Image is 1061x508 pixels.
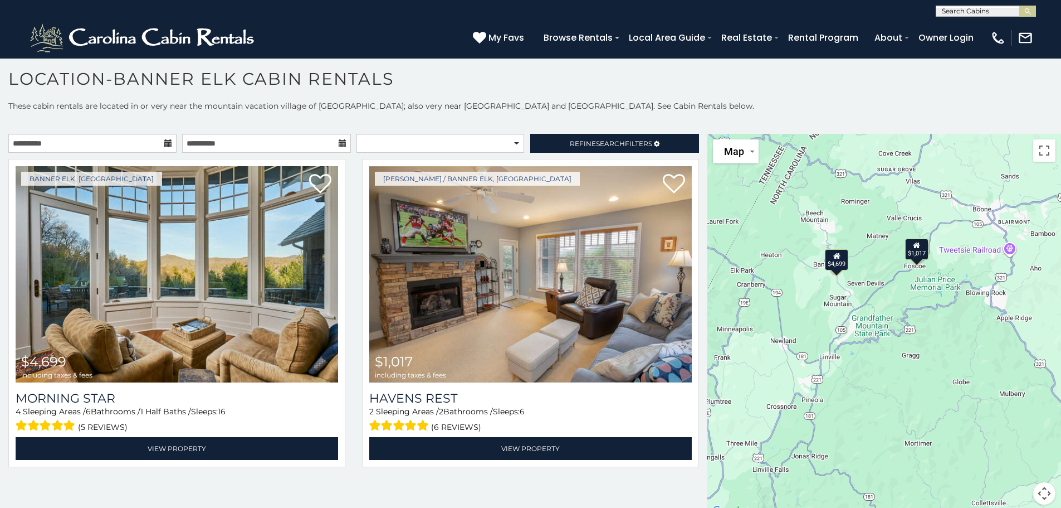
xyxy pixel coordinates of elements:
span: (6 reviews) [431,420,481,434]
a: Add to favorites [663,173,685,196]
span: 2 [369,407,374,417]
a: View Property [16,437,338,460]
a: About [869,28,908,47]
img: mail-regular-white.png [1018,30,1033,46]
div: Sleeping Areas / Bathrooms / Sleeps: [369,406,692,434]
a: Add to favorites [309,173,331,196]
button: Toggle fullscreen view [1033,139,1055,162]
span: My Favs [488,31,524,45]
a: Local Area Guide [623,28,711,47]
span: Map [724,146,744,157]
a: RefineSearchFilters [530,134,698,153]
img: Havens Rest [369,166,692,383]
span: Refine Filters [570,139,652,148]
a: Havens Rest $1,017 including taxes & fees [369,166,692,383]
a: Real Estate [716,28,778,47]
span: 6 [520,407,525,417]
a: My Favs [473,31,527,45]
a: Havens Rest [369,391,692,406]
span: (5 reviews) [78,420,128,434]
span: 16 [218,407,226,417]
div: $4,699 [825,249,849,270]
img: Morning Star [16,166,338,383]
a: View Property [369,437,692,460]
a: Morning Star $4,699 including taxes & fees [16,166,338,383]
button: Change map style [713,139,759,163]
span: 2 [439,407,443,417]
span: 6 [86,407,91,417]
button: Map camera controls [1033,482,1055,505]
span: including taxes & fees [375,371,446,379]
span: 4 [16,407,21,417]
a: Owner Login [913,28,979,47]
span: Search [596,139,625,148]
img: phone-regular-white.png [990,30,1006,46]
div: $1,017 [905,239,928,260]
span: $4,699 [21,354,66,370]
span: including taxes & fees [21,371,92,379]
span: 1 Half Baths / [140,407,191,417]
img: White-1-2.png [28,21,259,55]
a: [PERSON_NAME] / Banner Elk, [GEOGRAPHIC_DATA] [375,172,580,186]
a: Morning Star [16,391,338,406]
a: Banner Elk, [GEOGRAPHIC_DATA] [21,172,162,186]
div: Sleeping Areas / Bathrooms / Sleeps: [16,406,338,434]
a: Rental Program [783,28,864,47]
span: $1,017 [375,354,413,370]
a: Browse Rentals [538,28,618,47]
